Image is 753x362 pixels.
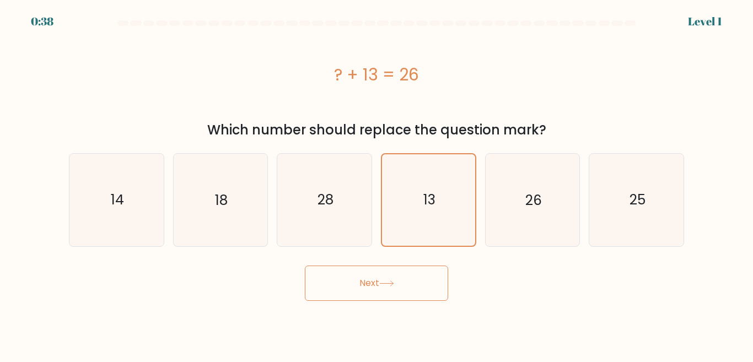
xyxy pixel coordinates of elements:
text: 14 [111,190,124,209]
div: Level 1 [688,13,722,30]
text: 28 [318,190,334,209]
text: 26 [525,190,542,209]
div: ? + 13 = 26 [69,62,684,87]
text: 13 [423,190,435,209]
button: Next [305,266,448,301]
text: 18 [215,190,228,209]
div: 0:38 [31,13,53,30]
div: Which number should replace the question mark? [76,120,677,140]
text: 25 [630,190,646,209]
